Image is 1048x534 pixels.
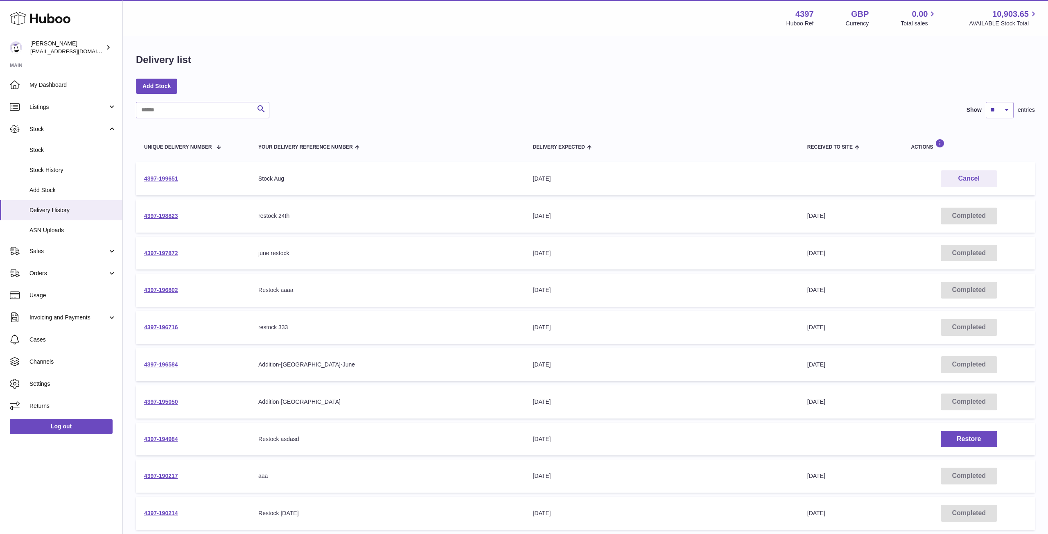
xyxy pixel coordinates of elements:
div: Currency [846,20,869,27]
span: Delivery History [29,206,116,214]
span: Orders [29,269,108,277]
span: Unique Delivery Number [144,145,212,150]
div: [DATE] [533,361,791,369]
div: Addition-[GEOGRAPHIC_DATA]-June [258,361,516,369]
div: [DATE] [533,324,791,331]
a: 4397-195050 [144,398,178,405]
a: 4397-199651 [144,175,178,182]
div: restock 24th [258,212,516,220]
div: [DATE] [533,175,791,183]
span: Returns [29,402,116,410]
span: My Dashboard [29,81,116,89]
a: 10,903.65 AVAILABLE Stock Total [969,9,1038,27]
div: Actions [911,139,1027,150]
span: [DATE] [807,473,825,479]
div: june restock [258,249,516,257]
span: Stock History [29,166,116,174]
span: [DATE] [807,510,825,516]
span: ASN Uploads [29,226,116,234]
span: Stock [29,125,108,133]
div: [PERSON_NAME] [30,40,104,55]
div: restock 333 [258,324,516,331]
span: 0.00 [912,9,928,20]
span: 10,903.65 [992,9,1029,20]
strong: 4397 [795,9,814,20]
div: Huboo Ref [786,20,814,27]
a: Log out [10,419,113,434]
div: [DATE] [533,435,791,443]
div: Stock Aug [258,175,516,183]
span: [DATE] [807,250,825,256]
a: 4397-190214 [144,510,178,516]
div: aaa [258,472,516,480]
h1: Delivery list [136,53,191,66]
div: Restock [DATE] [258,509,516,517]
strong: GBP [851,9,869,20]
a: 4397-196716 [144,324,178,330]
span: Settings [29,380,116,388]
span: Stock [29,146,116,154]
a: 4397-190217 [144,473,178,479]
div: [DATE] [533,472,791,480]
span: [DATE] [807,398,825,405]
a: Add Stock [136,79,177,93]
a: 4397-198823 [144,213,178,219]
span: [DATE] [807,213,825,219]
div: [DATE] [533,286,791,294]
a: 4397-197872 [144,250,178,256]
a: 4397-196802 [144,287,178,293]
label: Show [967,106,982,114]
div: Addition-[GEOGRAPHIC_DATA] [258,398,516,406]
span: Invoicing and Payments [29,314,108,321]
div: Restock asdasd [258,435,516,443]
span: Add Stock [29,186,116,194]
a: 0.00 Total sales [901,9,937,27]
div: Restock aaaa [258,286,516,294]
div: [DATE] [533,398,791,406]
button: Restore [941,431,997,448]
span: Total sales [901,20,937,27]
span: Your Delivery Reference Number [258,145,353,150]
span: Usage [29,292,116,299]
span: [DATE] [807,324,825,330]
div: [DATE] [533,249,791,257]
span: Received to Site [807,145,853,150]
a: 4397-196584 [144,361,178,368]
a: 4397-194984 [144,436,178,442]
img: drumnnbass@gmail.com [10,41,22,54]
span: [DATE] [807,287,825,293]
div: [DATE] [533,212,791,220]
span: entries [1018,106,1035,114]
span: Delivery Expected [533,145,585,150]
span: [EMAIL_ADDRESS][DOMAIN_NAME] [30,48,120,54]
div: [DATE] [533,509,791,517]
span: [DATE] [807,361,825,368]
span: Channels [29,358,116,366]
button: Cancel [941,170,997,187]
span: Cases [29,336,116,344]
span: Listings [29,103,108,111]
span: Sales [29,247,108,255]
span: AVAILABLE Stock Total [969,20,1038,27]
